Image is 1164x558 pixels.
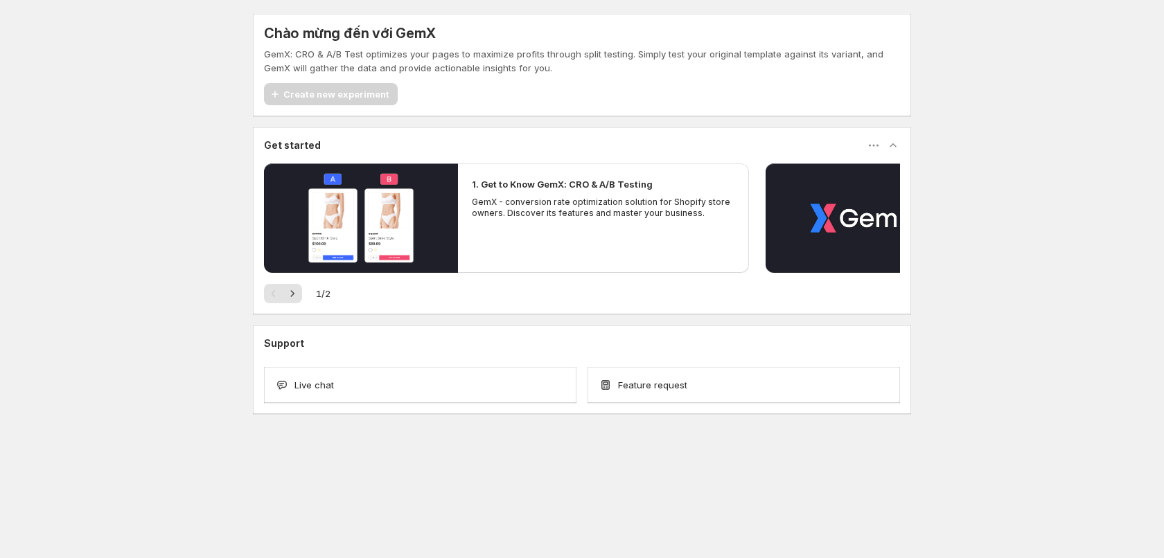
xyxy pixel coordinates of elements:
h5: Chào mừng đến với GemX [264,25,436,42]
button: Phát video [264,163,458,273]
h3: Get started [264,138,321,152]
h3: Support [264,336,304,350]
button: Phát video [766,163,960,273]
nav: Phân trang [264,284,302,303]
span: Feature request [618,378,687,392]
button: Tiếp [283,284,302,303]
span: 1 / 2 [316,287,330,300]
p: GemX: CRO & A/B Test optimizes your pages to maximize profits through split testing. Simply test ... [264,47,900,75]
h2: 1. Get to Know GemX: CRO & A/B Testing [472,177,653,191]
p: GemX - conversion rate optimization solution for Shopify store owners. Discover its features and ... [472,197,735,219]
span: Live chat [294,378,334,392]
